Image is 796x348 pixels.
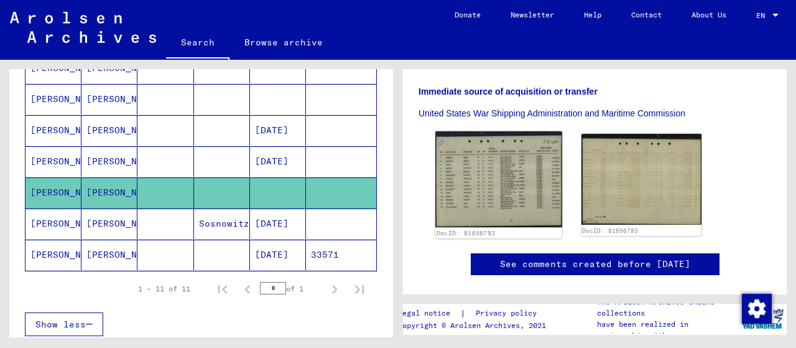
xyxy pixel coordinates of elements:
mat-cell: [PERSON_NAME] [81,177,137,208]
mat-cell: Sosnowitz [194,209,250,239]
p: The Arolsen Archives online collections [597,296,739,319]
div: of 1 [260,283,322,294]
mat-cell: [PERSON_NAME] [81,146,137,177]
mat-cell: [PERSON_NAME] [81,240,137,270]
a: Privacy policy [466,307,552,320]
mat-cell: [PERSON_NAME] [25,84,81,115]
b: Immediate source of acquisition or transfer [419,87,598,96]
span: EN [756,11,770,20]
a: Browse archive [229,27,338,57]
img: 001.jpg [435,131,562,227]
div: 1 – 11 of 11 [138,283,190,294]
mat-cell: 33571 [306,240,376,270]
button: Next page [322,276,347,301]
div: | [398,307,552,320]
a: See comments created before [DATE] [500,258,690,271]
button: Last page [347,276,372,301]
mat-cell: [DATE] [250,209,306,239]
a: Search [166,27,229,60]
mat-cell: [PERSON_NAME] [81,209,137,239]
p: Copyright © Arolsen Archives, 2021 [398,320,552,331]
mat-cell: [PERSON_NAME] [81,84,137,115]
a: Legal notice [398,307,460,320]
mat-cell: [DATE] [250,146,306,177]
button: Show less [25,313,103,336]
span: Show less [35,319,86,330]
mat-cell: [DATE] [250,240,306,270]
mat-cell: [PERSON_NAME] [25,146,81,177]
button: Previous page [235,276,260,301]
button: First page [210,276,235,301]
mat-cell: [PERSON_NAME] [81,115,137,146]
p: United States War Shipping Administration and Maritime Commission [419,107,771,120]
mat-cell: [PERSON_NAME] [25,240,81,270]
a: DocID: 81656793 [582,227,638,234]
img: Arolsen_neg.svg [10,12,156,43]
img: Change consent [742,294,772,324]
img: yv_logo.png [739,303,786,334]
mat-cell: [PERSON_NAME] [25,209,81,239]
p: have been realized in partnership with [597,319,739,341]
mat-cell: [PERSON_NAME] [25,177,81,208]
mat-cell: [DATE] [250,115,306,146]
a: DocID: 81656793 [437,229,496,237]
mat-cell: [PERSON_NAME] [25,115,81,146]
img: 002.jpg [581,134,702,225]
